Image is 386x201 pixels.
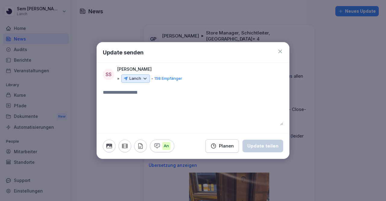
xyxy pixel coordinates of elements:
button: Planen [205,139,239,153]
div: Planen [210,143,234,149]
div: Update teilen [247,143,278,149]
p: An [162,142,170,150]
div: SS [103,69,114,80]
p: [PERSON_NAME] [117,66,152,73]
button: Update teilen [242,140,283,152]
p: Lanch [129,76,141,82]
h1: Update senden [103,48,144,57]
p: 158 Empfänger [154,76,182,82]
button: An [150,140,174,152]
